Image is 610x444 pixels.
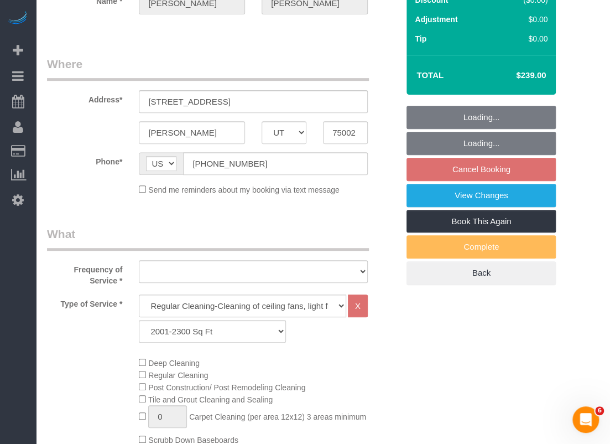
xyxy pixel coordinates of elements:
[406,184,556,207] a: View Changes
[39,295,131,309] label: Type of Service *
[595,406,604,415] span: 6
[148,371,208,380] span: Regular Cleaning
[497,14,548,25] div: $0.00
[148,383,305,392] span: Post Construction/ Post Remodeling Cleaning
[483,71,546,80] h4: $239.00
[7,11,29,27] img: Automaid Logo
[323,121,368,144] input: Zip Code*
[406,261,556,285] a: Back
[148,359,200,368] span: Deep Cleaning
[148,185,340,194] span: Send me reminders about my booking via text message
[39,260,131,286] label: Frequency of Service *
[183,152,368,175] input: Phone*
[39,152,131,167] label: Phone*
[415,33,426,44] label: Tip
[572,406,599,433] iframe: Intercom live chat
[415,14,457,25] label: Adjustment
[139,121,245,144] input: City*
[148,395,273,404] span: Tile and Grout Cleaning and Sealing
[416,70,444,80] strong: Total
[497,33,548,44] div: $0.00
[189,412,366,421] span: Carpet Cleaning (per area 12x12) 3 areas minimum
[47,56,369,81] legend: Where
[406,210,556,233] a: Book This Again
[47,226,369,251] legend: What
[39,90,131,105] label: Address*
